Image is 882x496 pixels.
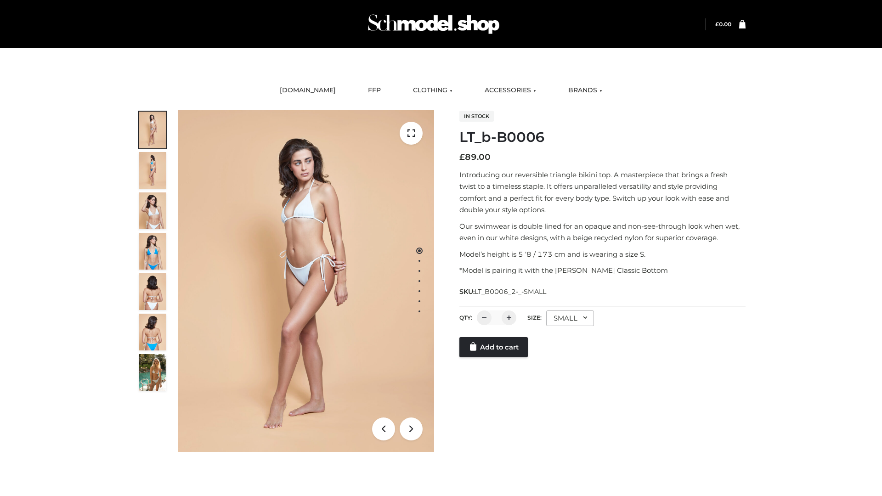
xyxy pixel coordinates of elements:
a: £0.00 [715,21,731,28]
a: [DOMAIN_NAME] [273,80,343,101]
label: QTY: [459,314,472,321]
span: SKU: [459,286,547,297]
a: ACCESSORIES [478,80,543,101]
span: LT_B0006_2-_-SMALL [475,287,546,296]
a: FFP [361,80,388,101]
a: CLOTHING [406,80,459,101]
img: ArielClassicBikiniTop_CloudNine_AzureSky_OW114ECO_7-scaled.jpg [139,273,166,310]
div: SMALL [546,310,594,326]
p: *Model is pairing it with the [PERSON_NAME] Classic Bottom [459,265,746,276]
span: £ [459,152,465,162]
span: In stock [459,111,494,122]
img: Arieltop_CloudNine_AzureSky2.jpg [139,354,166,391]
img: ArielClassicBikiniTop_CloudNine_AzureSky_OW114ECO_3-scaled.jpg [139,192,166,229]
p: Introducing our reversible triangle bikini top. A masterpiece that brings a fresh twist to a time... [459,169,746,216]
span: £ [715,21,719,28]
img: ArielClassicBikiniTop_CloudNine_AzureSky_OW114ECO_1-scaled.jpg [139,112,166,148]
img: ArielClassicBikiniTop_CloudNine_AzureSky_OW114ECO_8-scaled.jpg [139,314,166,350]
p: Model’s height is 5 ‘8 / 173 cm and is wearing a size S. [459,248,746,260]
a: Add to cart [459,337,528,357]
img: ArielClassicBikiniTop_CloudNine_AzureSky_OW114ECO_2-scaled.jpg [139,152,166,189]
h1: LT_b-B0006 [459,129,746,146]
bdi: 89.00 [459,152,491,162]
img: ArielClassicBikiniTop_CloudNine_AzureSky_OW114ECO_4-scaled.jpg [139,233,166,270]
p: Our swimwear is double lined for an opaque and non-see-through look when wet, even in our white d... [459,220,746,244]
bdi: 0.00 [715,21,731,28]
a: BRANDS [561,80,609,101]
label: Size: [527,314,542,321]
img: ArielClassicBikiniTop_CloudNine_AzureSky_OW114ECO_1 [178,110,434,452]
img: Schmodel Admin 964 [365,6,503,42]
